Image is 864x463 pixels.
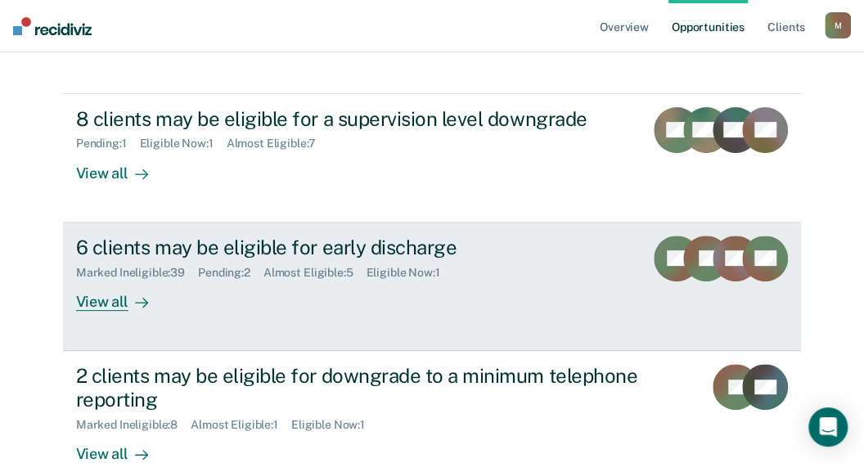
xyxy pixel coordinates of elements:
[140,137,227,151] div: Eligible Now : 1
[63,223,801,351] a: 6 clients may be eligible for early dischargeMarked Ineligible:39Pending:2Almost Eligible:5Eligib...
[76,418,191,432] div: Marked Ineligible : 8
[825,12,851,38] button: M
[291,418,378,432] div: Eligible Now : 1
[76,151,168,182] div: View all
[76,266,198,280] div: Marked Ineligible : 39
[808,407,848,447] div: Open Intercom Messenger
[76,107,631,131] div: 8 clients may be eligible for a supervision level downgrade
[76,279,168,311] div: View all
[76,137,140,151] div: Pending : 1
[263,266,367,280] div: Almost Eligible : 5
[76,236,631,259] div: 6 clients may be eligible for early discharge
[191,418,291,432] div: Almost Eligible : 1
[76,431,168,463] div: View all
[76,364,650,411] div: 2 clients may be eligible for downgrade to a minimum telephone reporting
[227,137,329,151] div: Almost Eligible : 7
[63,93,801,223] a: 8 clients may be eligible for a supervision level downgradePending:1Eligible Now:1Almost Eligible...
[198,266,263,280] div: Pending : 2
[366,266,452,280] div: Eligible Now : 1
[13,17,92,35] img: Recidiviz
